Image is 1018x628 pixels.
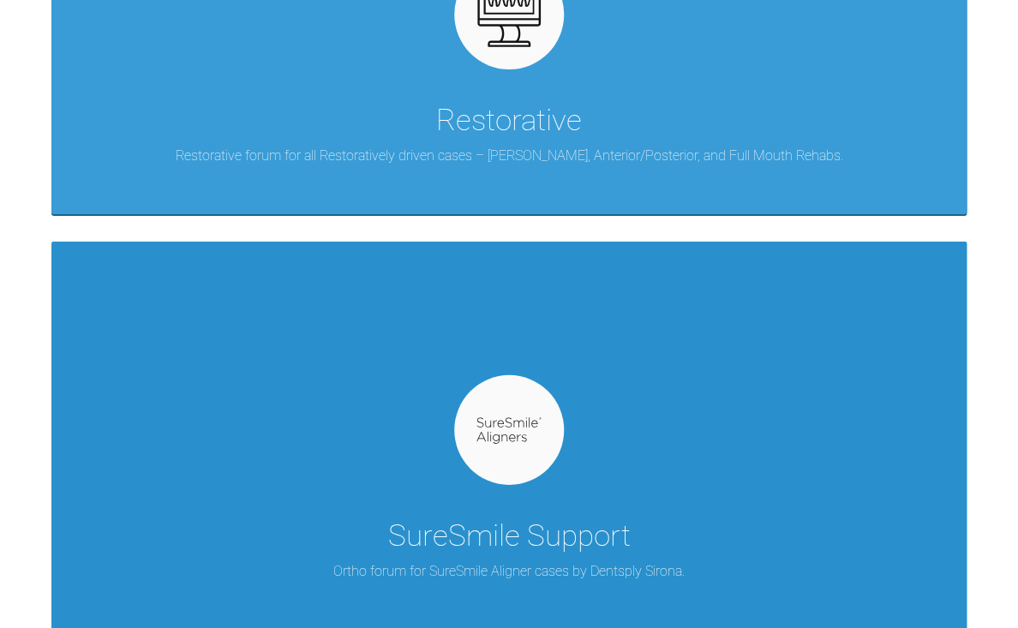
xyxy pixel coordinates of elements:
[51,240,967,628] a: SureSmile SupportOrtho forum for SureSmile Aligner cases by Dentsply Sirona.
[436,97,582,145] div: Restorative
[176,145,843,167] p: Restorative forum for all Restoratively driven cases – [PERSON_NAME], Anterior/Posterior, and Ful...
[388,512,631,560] div: SureSmile Support
[476,417,542,444] img: suresmile.935bb804.svg
[333,560,685,583] p: Ortho forum for SureSmile Aligner cases by Dentsply Sirona.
